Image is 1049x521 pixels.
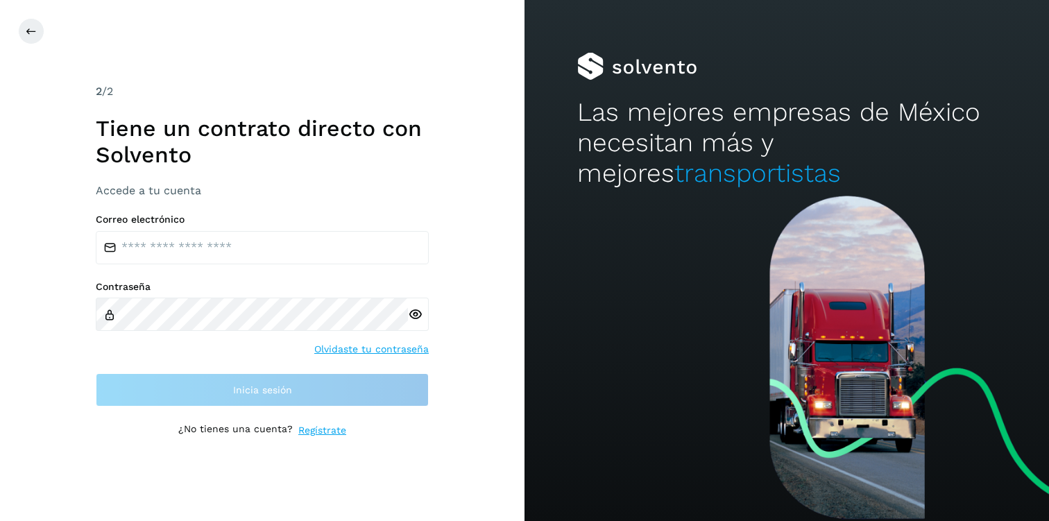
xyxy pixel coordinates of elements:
div: /2 [96,83,429,100]
a: Regístrate [298,423,346,438]
h2: Las mejores empresas de México necesitan más y mejores [577,97,997,189]
h3: Accede a tu cuenta [96,184,429,197]
label: Contraseña [96,281,429,293]
button: Inicia sesión [96,373,429,407]
h1: Tiene un contrato directo con Solvento [96,115,429,169]
p: ¿No tienes una cuenta? [178,423,293,438]
label: Correo electrónico [96,214,429,225]
span: 2 [96,85,102,98]
a: Olvidaste tu contraseña [314,342,429,357]
span: transportistas [674,158,841,188]
span: Inicia sesión [233,385,292,395]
